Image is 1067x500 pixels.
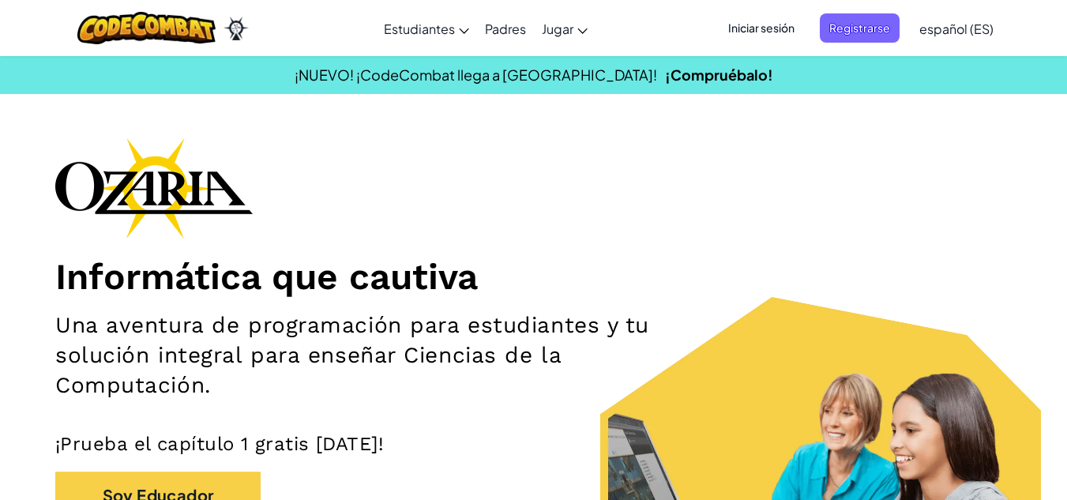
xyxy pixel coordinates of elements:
h1: Informática que cautiva [55,254,1012,299]
img: CodeCombat logo [77,12,216,44]
button: Registrarse [820,13,900,43]
p: ¡Prueba el capítulo 1 gratis [DATE]! [55,432,1012,456]
a: español (ES) [911,7,1001,50]
span: ¡NUEVO! ¡CodeCombat llega a [GEOGRAPHIC_DATA]! [295,66,657,84]
span: Jugar [542,21,573,37]
h2: Una aventura de programación para estudiantes y tu solución integral para enseñar Ciencias de la ... [55,310,696,400]
button: Iniciar sesión [719,13,804,43]
a: Padres [477,7,534,50]
span: Estudiantes [384,21,455,37]
img: Ozaria branding logo [55,137,253,239]
span: español (ES) [919,21,994,37]
img: Ozaria [224,17,249,40]
a: Estudiantes [376,7,477,50]
a: Jugar [534,7,595,50]
a: ¡Compruébalo! [665,66,773,84]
